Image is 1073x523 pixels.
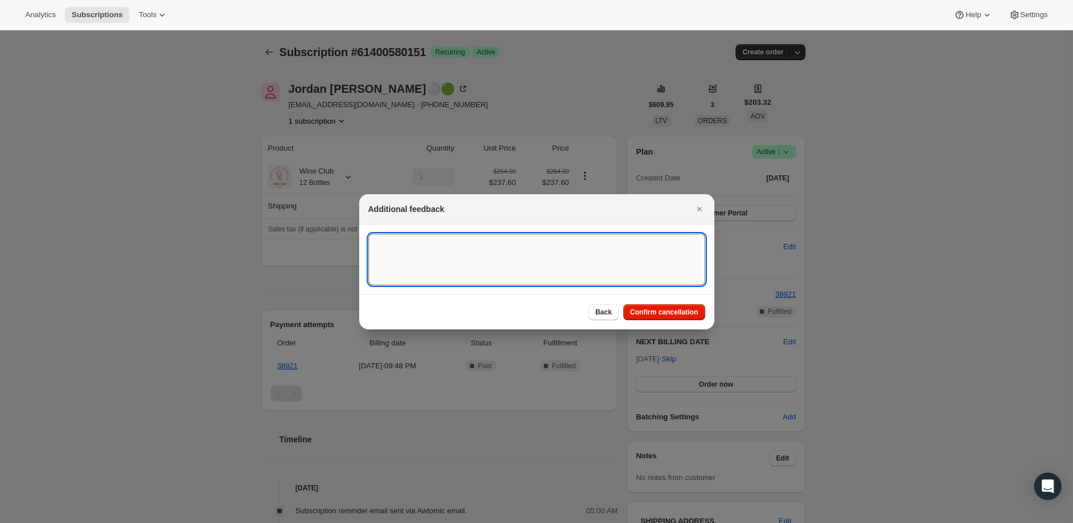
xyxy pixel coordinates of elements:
[623,304,705,320] button: Confirm cancellation
[72,10,123,19] span: Subscriptions
[368,203,445,215] h2: Additional feedback
[139,10,156,19] span: Tools
[1002,7,1055,23] button: Settings
[65,7,129,23] button: Subscriptions
[18,7,62,23] button: Analytics
[132,7,175,23] button: Tools
[595,308,612,317] span: Back
[588,304,619,320] button: Back
[1034,473,1062,500] div: Open Intercom Messenger
[25,10,56,19] span: Analytics
[947,7,999,23] button: Help
[691,201,708,217] button: Close
[630,308,698,317] span: Confirm cancellation
[965,10,981,19] span: Help
[1020,10,1048,19] span: Settings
